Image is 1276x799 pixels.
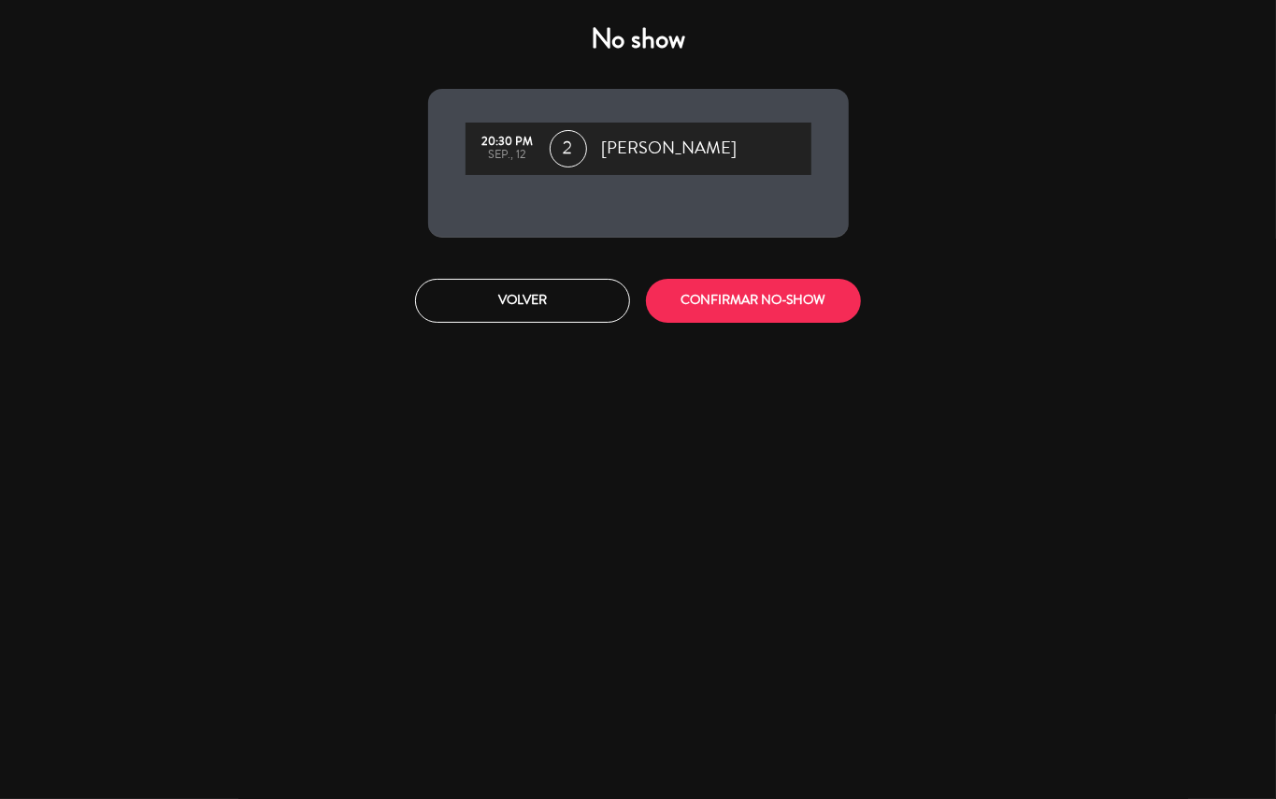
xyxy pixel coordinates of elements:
div: sep., 12 [475,149,540,162]
h4: No show [428,22,849,56]
span: [PERSON_NAME] [602,135,738,163]
div: 20:30 PM [475,136,540,149]
span: 2 [550,130,587,167]
button: CONFIRMAR NO-SHOW [646,279,861,323]
button: Volver [415,279,630,323]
